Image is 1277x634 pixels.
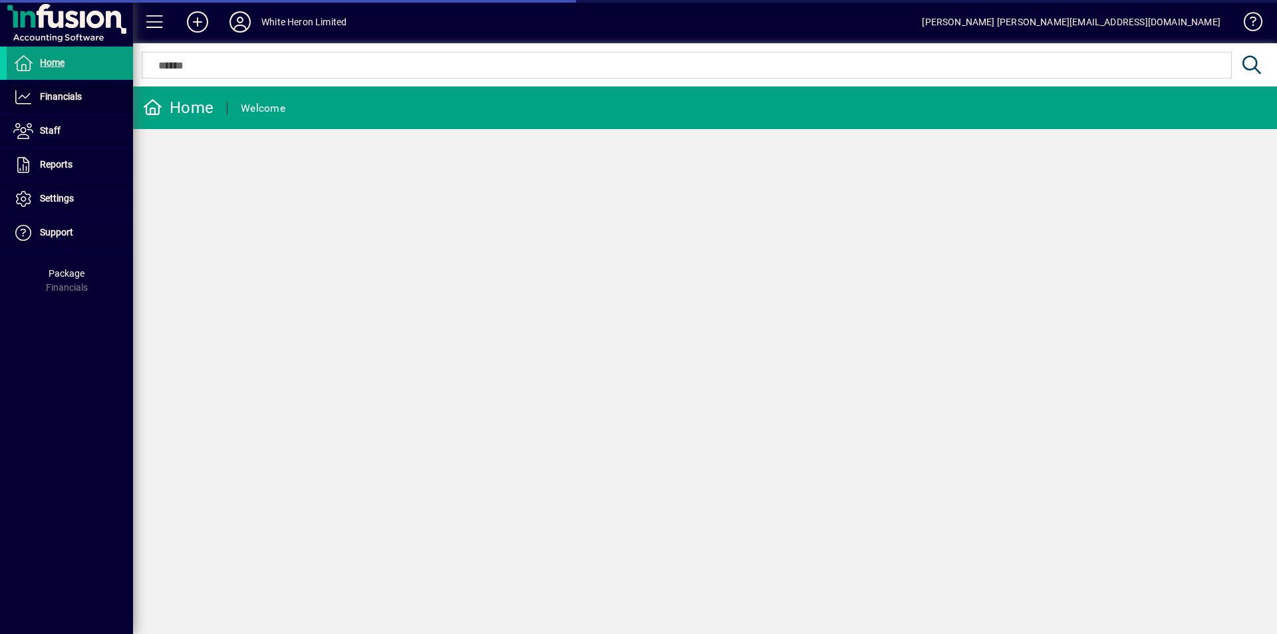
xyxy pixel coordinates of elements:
[40,159,72,170] span: Reports
[40,125,61,136] span: Staff
[261,11,347,33] div: White Heron Limited
[40,193,74,204] span: Settings
[40,227,73,238] span: Support
[7,80,133,114] a: Financials
[40,57,65,68] span: Home
[7,148,133,182] a: Reports
[1234,3,1260,46] a: Knowledge Base
[922,11,1220,33] div: [PERSON_NAME] [PERSON_NAME][EMAIL_ADDRESS][DOMAIN_NAME]
[7,114,133,148] a: Staff
[143,97,213,118] div: Home
[7,182,133,216] a: Settings
[40,91,82,102] span: Financials
[49,268,84,279] span: Package
[7,216,133,249] a: Support
[241,98,285,119] div: Welcome
[176,10,219,34] button: Add
[219,10,261,34] button: Profile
